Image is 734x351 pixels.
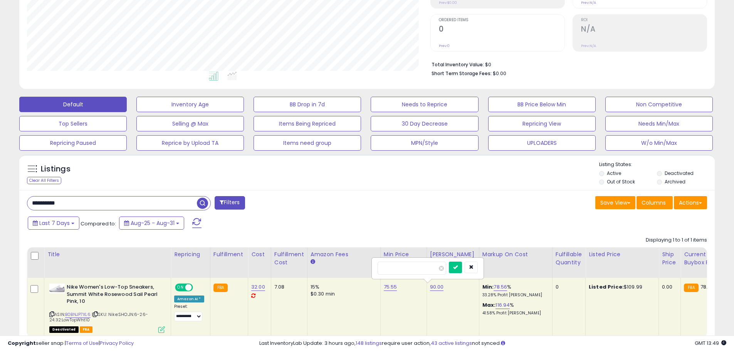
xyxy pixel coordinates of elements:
[607,170,621,176] label: Active
[49,284,65,293] img: 312G0ivfEpL._SL40_.jpg
[607,178,635,185] label: Out of Stock
[251,250,268,259] div: Cost
[174,296,204,302] div: Amazon AI *
[479,247,552,278] th: The percentage added to the cost of goods (COGS) that forms the calculator for Min & Max prices.
[482,283,494,291] b: Min:
[254,116,361,131] button: Items Being Repriced
[599,161,715,168] p: Listing States:
[482,292,546,298] p: 33.28% Profit [PERSON_NAME]
[136,116,244,131] button: Selling @ Max
[605,116,713,131] button: Needs Min/Max
[581,0,596,5] small: Prev: N/A
[19,135,127,151] button: Repricing Paused
[311,284,375,291] div: 15%
[8,339,36,347] strong: Copyright
[430,283,444,291] a: 90.00
[131,219,175,227] span: Aug-25 - Aug-31
[700,283,714,291] span: 78.97
[19,97,127,112] button: Default
[581,44,596,48] small: Prev: N/A
[356,339,382,347] a: 148 listings
[384,283,397,291] a: 75.55
[49,326,79,333] span: All listings that are unavailable for purchase on Amazon for any reason other than out-of-stock
[646,237,707,244] div: Displaying 1 to 1 of 1 items
[254,135,361,151] button: Items need group
[556,284,579,291] div: 0
[488,116,596,131] button: Repricing View
[66,339,99,347] a: Terms of Use
[174,250,207,259] div: Repricing
[695,339,726,347] span: 2025-09-8 13:49 GMT
[213,284,228,292] small: FBA
[662,250,677,267] div: Ship Price
[482,311,546,316] p: 41.58% Profit [PERSON_NAME]
[67,284,160,307] b: Nike Women's Low-Top Sneakers, Summit White Rosewood Sail Pearl Pink, 10
[49,311,148,323] span: | SKU: Nike:SHO:JN:6-26-24:32:LowTopWht10
[384,250,423,259] div: Min Price
[100,339,134,347] a: Privacy Policy
[119,217,184,230] button: Aug-25 - Aug-31
[432,70,492,77] b: Short Term Storage Fees:
[39,219,70,227] span: Last 7 Days
[274,284,301,291] div: 7.08
[259,340,726,347] div: Last InventoryLab Update: 3 hours ago, require user action, not synced.
[662,284,675,291] div: 0.00
[432,61,484,68] b: Total Inventory Value:
[589,283,624,291] b: Listed Price:
[439,0,457,5] small: Prev: $0.00
[371,135,478,151] button: MPN/Style
[371,97,478,112] button: Needs to Reprice
[674,196,707,209] button: Actions
[642,199,666,207] span: Columns
[432,59,701,69] li: $0
[482,250,549,259] div: Markup on Cost
[581,18,707,22] span: ROI
[47,250,168,259] div: Title
[488,97,596,112] button: BB Price Below Min
[637,196,673,209] button: Columns
[605,97,713,112] button: Non Competitive
[482,301,496,309] b: Max:
[556,250,582,267] div: Fulfillable Quantity
[213,250,245,259] div: Fulfillment
[136,97,244,112] button: Inventory Age
[80,326,93,333] span: FBA
[431,339,472,347] a: 43 active listings
[311,250,377,259] div: Amazon Fees
[494,283,507,291] a: 78.56
[595,196,635,209] button: Save View
[254,97,361,112] button: BB Drop in 7d
[439,25,564,35] h2: 0
[482,302,546,316] div: %
[482,284,546,298] div: %
[81,220,116,227] span: Compared to:
[684,250,724,267] div: Current Buybox Price
[215,196,245,210] button: Filters
[27,177,61,184] div: Clear All Filters
[665,170,694,176] label: Deactivated
[495,301,510,309] a: 116.94
[19,116,127,131] button: Top Sellers
[605,135,713,151] button: W/o Min/Max
[49,284,165,332] div: ASIN:
[136,135,244,151] button: Reprice by Upload TA
[174,304,204,321] div: Preset:
[274,250,304,267] div: Fulfillment Cost
[28,217,79,230] button: Last 7 Days
[371,116,478,131] button: 30 Day Decrease
[176,284,185,291] span: ON
[439,44,450,48] small: Prev: 0
[439,18,564,22] span: Ordered Items
[430,250,476,259] div: [PERSON_NAME]
[488,135,596,151] button: UPLOADERS
[581,25,707,35] h2: N/A
[493,70,506,77] span: $0.00
[589,250,655,259] div: Listed Price
[665,178,685,185] label: Archived
[311,259,315,265] small: Amazon Fees.
[8,340,134,347] div: seller snap | |
[65,311,91,318] a: B0BNJP7XL6
[41,164,71,175] h5: Listings
[311,291,375,297] div: $0.30 min
[251,283,265,291] a: 32.00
